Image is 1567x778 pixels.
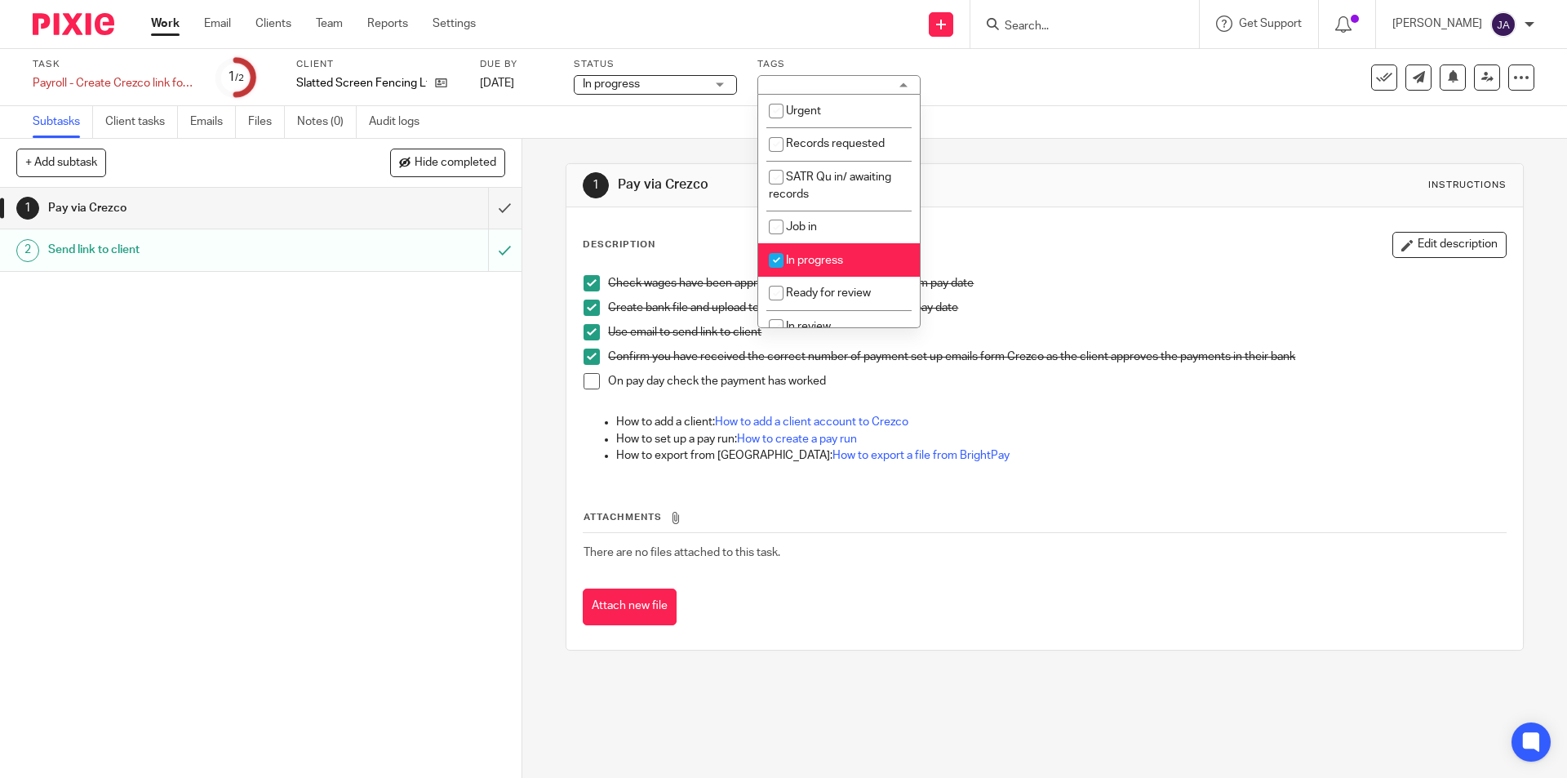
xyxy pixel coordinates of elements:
[737,433,857,445] a: How to create a pay run
[33,75,196,91] div: Payroll - Create Crezco link for payment
[1428,179,1507,192] div: Instructions
[48,196,331,220] h1: Pay via Crezco
[786,321,831,332] span: In review
[367,16,408,32] a: Reports
[584,547,780,558] span: There are no files attached to this task.
[786,221,817,233] span: Job in
[151,16,180,32] a: Work
[105,106,178,138] a: Client tasks
[608,275,1505,291] p: Check wages have been approved with task owner and confirm pay date
[480,58,553,71] label: Due by
[33,13,114,35] img: Pixie
[583,238,655,251] p: Description
[616,431,1505,447] p: How to set up a pay run:
[608,324,1505,340] p: Use email to send link to client
[297,106,357,138] a: Notes (0)
[1490,11,1516,38] img: svg%3E
[204,16,231,32] a: Email
[786,138,885,149] span: Records requested
[48,238,331,262] h1: Send link to client
[608,373,1505,389] p: On pay day check the payment has worked
[616,414,1505,430] p: How to add a client:
[296,58,459,71] label: Client
[228,68,244,87] div: 1
[16,239,39,262] div: 2
[16,197,39,220] div: 1
[618,176,1080,193] h1: Pay via Crezco
[255,16,291,32] a: Clients
[583,589,677,625] button: Attach new file
[757,58,921,71] label: Tags
[584,513,662,522] span: Attachments
[190,106,236,138] a: Emails
[1003,20,1150,34] input: Search
[616,447,1505,464] p: How to export from [GEOGRAPHIC_DATA]:
[390,149,505,176] button: Hide completed
[248,106,285,138] a: Files
[296,75,427,91] p: Slatted Screen Fencing Ltd
[832,450,1010,461] a: How to export a file from BrightPay
[16,149,106,176] button: + Add subtask
[583,78,640,90] span: In progress
[316,16,343,32] a: Team
[608,300,1505,316] p: Create bank file and upload to Crezco setting the scheduled pay date
[574,58,737,71] label: Status
[769,171,891,200] span: SATR Qu in/ awaiting records
[786,105,821,117] span: Urgent
[33,58,196,71] label: Task
[715,416,908,428] a: How to add a client account to Crezco
[480,78,514,89] span: [DATE]
[433,16,476,32] a: Settings
[33,106,93,138] a: Subtasks
[235,73,244,82] small: /2
[1392,16,1482,32] p: [PERSON_NAME]
[415,157,496,170] span: Hide completed
[1392,232,1507,258] button: Edit description
[1239,18,1302,29] span: Get Support
[786,287,871,299] span: Ready for review
[786,255,843,266] span: In progress
[583,172,609,198] div: 1
[608,349,1505,365] p: Confirm you have received the correct number of payment set up emails form Crezco as the client a...
[369,106,432,138] a: Audit logs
